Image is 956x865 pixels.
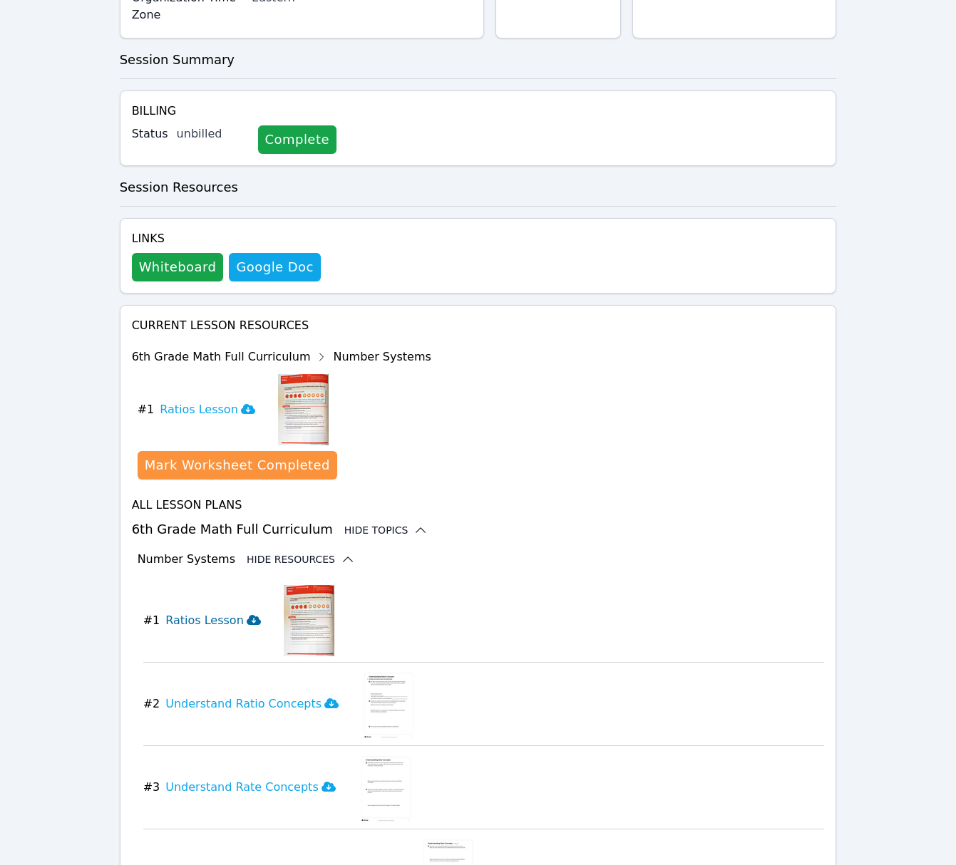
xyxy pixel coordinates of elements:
[132,253,224,281] button: Whiteboard
[359,752,413,823] img: Understand Rate Concepts
[132,346,431,368] div: 6th Grade Math Full Curriculum Number Systems
[132,230,321,247] h4: Links
[143,752,347,823] button: #3Understand Rate Concepts
[132,317,825,334] h4: Current Lesson Resources
[278,374,329,445] img: Ratios Lesson
[143,585,272,656] button: #1Ratios Lesson
[165,612,261,629] h3: Ratios Lesson
[165,695,339,713] h3: Understand Ratio Concepts
[132,519,825,539] h3: 6th Grade Math Full Curriculum
[344,523,428,537] button: Hide Topics
[120,177,837,197] h3: Session Resources
[132,103,825,120] h4: Billing
[138,551,235,568] h3: Number Systems
[143,779,160,796] span: # 3
[120,50,837,70] h3: Session Summary
[361,668,416,740] img: Understand Ratio Concepts
[138,401,155,418] span: # 1
[177,125,247,143] div: unbilled
[160,401,255,418] h3: Ratios Lesson
[284,585,334,656] img: Ratios Lesson
[165,779,336,796] h3: Understand Rate Concepts
[229,253,320,281] a: Google Doc
[138,374,267,445] button: #1Ratios Lesson
[143,668,351,740] button: #2Understand Ratio Concepts
[143,695,160,713] span: # 2
[145,455,330,475] div: Mark Worksheet Completed
[258,125,336,154] a: Complete
[132,125,168,143] label: Status
[247,552,355,566] button: Hide Resources
[143,612,160,629] span: # 1
[132,497,825,514] h4: All Lesson Plans
[138,451,337,480] button: Mark Worksheet Completed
